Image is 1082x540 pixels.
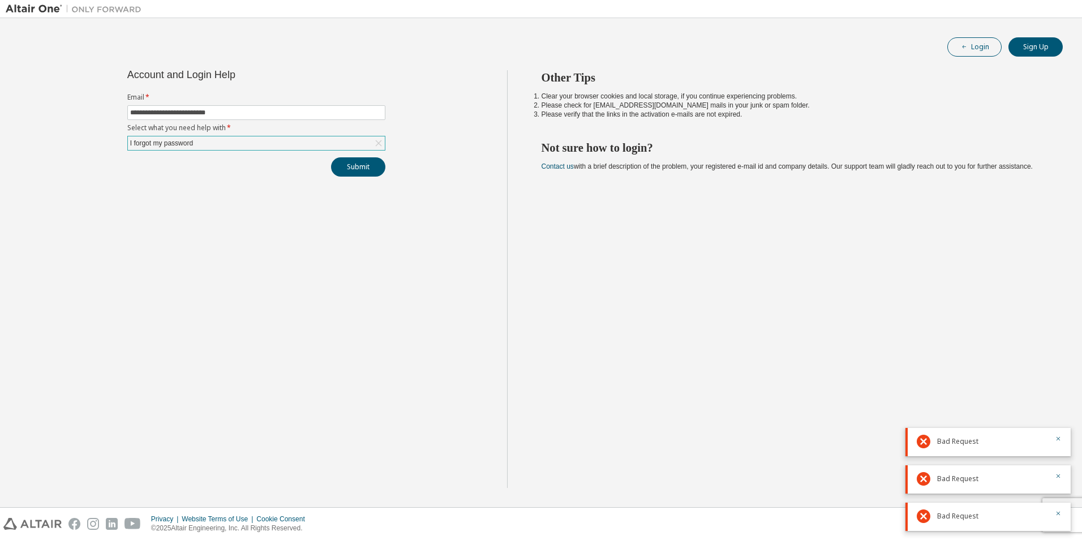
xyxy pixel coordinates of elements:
[937,474,978,483] span: Bad Request
[151,515,182,524] div: Privacy
[68,518,80,530] img: facebook.svg
[937,512,978,521] span: Bad Request
[947,37,1002,57] button: Login
[542,162,1033,170] span: with a brief description of the problem, your registered e-mail id and company details. Our suppo...
[128,137,195,149] div: I forgot my password
[128,136,385,150] div: I forgot my password
[542,101,1043,110] li: Please check for [EMAIL_ADDRESS][DOMAIN_NAME] mails in your junk or spam folder.
[151,524,312,533] p: © 2025 Altair Engineering, Inc. All Rights Reserved.
[937,437,978,446] span: Bad Request
[6,3,147,15] img: Altair One
[106,518,118,530] img: linkedin.svg
[256,515,311,524] div: Cookie Consent
[1008,37,1063,57] button: Sign Up
[542,92,1043,101] li: Clear your browser cookies and local storage, if you continue experiencing problems.
[542,162,574,170] a: Contact us
[331,157,385,177] button: Submit
[182,515,256,524] div: Website Terms of Use
[124,518,141,530] img: youtube.svg
[87,518,99,530] img: instagram.svg
[127,93,385,102] label: Email
[3,518,62,530] img: altair_logo.svg
[542,110,1043,119] li: Please verify that the links in the activation e-mails are not expired.
[127,123,385,132] label: Select what you need help with
[542,70,1043,85] h2: Other Tips
[542,140,1043,155] h2: Not sure how to login?
[127,70,334,79] div: Account and Login Help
